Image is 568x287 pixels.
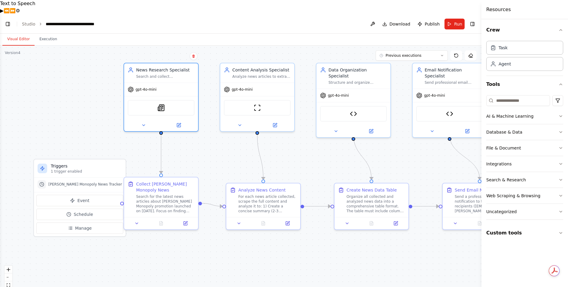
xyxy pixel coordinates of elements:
button: Publish [415,19,442,29]
button: No output available [359,220,384,227]
div: Search for the latest news articles about [PERSON_NAME] Monopoly promotion launched on [DATE]. Fo... [136,194,194,213]
span: gpt-4o-mini [328,93,349,98]
g: Edge from 915fc874-b73d-454f-93af-451b2ed7e3c3 to a337c8c7-7968-4071-bb0e-f643cd33afa0 [447,134,483,180]
span: Run [454,21,462,27]
img: ScrapeWebsiteTool [254,104,261,111]
div: Crew [486,38,563,76]
div: News Research Specialist [136,67,194,73]
button: No output available [467,220,493,227]
div: Create News Data TableOrganize all collected and analyzed news data into a comprehensive table fo... [334,183,409,230]
button: Previous [4,7,10,14]
button: No output available [251,220,276,227]
h3: Triggers [51,163,122,169]
div: Data Organization Specialist [328,67,387,79]
div: Collect [PERSON_NAME] Monopoly News [136,181,194,193]
button: Custom tools [486,225,563,241]
nav: breadcrumb [22,21,113,27]
button: Open in side panel [277,220,298,227]
button: Uncategorized [486,204,563,219]
div: Organize all collected and analyzed news data into a comprehensive table format. The table must i... [347,194,405,213]
span: gpt-4o-mini [424,93,445,98]
p: 1 trigger enabled [51,169,122,174]
button: Search & Research [486,172,563,188]
div: Collect [PERSON_NAME] Monopoly NewsSearch for the latest news articles about [PERSON_NAME] Monopo... [124,177,199,230]
button: Hide right sidebar [468,20,477,28]
div: Email Notification Specialist [425,67,483,79]
button: Run [444,19,465,29]
span: Publish [425,21,440,27]
div: Create News Data Table [347,187,397,193]
button: Previous executions [376,50,448,61]
div: Database & Data [486,129,522,135]
div: Search and collect comprehensive news articles about {topic} from various sources, ensuring cover... [136,74,194,79]
button: Delete node [190,52,197,60]
div: Analyze News Content [238,187,286,193]
div: AI & Machine Learning [486,113,533,119]
div: Analyze news articles to extract summaries, determine sentiment polarity, and identify geographic... [232,74,291,79]
span: Download [389,21,411,27]
div: Triggers1 trigger enabled[PERSON_NAME] Monopoly News TrackerEventScheduleManage [33,159,126,237]
button: File & Document [486,140,563,156]
button: Settings [16,7,20,14]
button: AI & Machine Learning [486,108,563,124]
span: Manage [75,225,92,231]
div: Send professional email notifications with [PERSON_NAME] Monopoly news updates to specified recip... [425,80,483,85]
span: Event [77,198,89,204]
div: Agent [499,61,511,67]
div: Task [499,45,508,51]
button: zoom in [5,266,12,273]
div: Send Email NotificationSend a professional email notification to the specified recipients ([EMAIL... [442,183,517,230]
div: For each news article collected, scrape the full content and analyze it to: 1) Create a concise s... [238,194,297,213]
button: Forward [10,7,16,14]
button: Tools [486,76,563,93]
button: zoom out [5,273,12,281]
button: Integrations [486,156,563,172]
button: Database & Data [486,124,563,140]
button: Open in side panel [354,128,388,135]
div: Version 4 [5,50,20,55]
img: Webhook Notification Tool [446,110,453,117]
button: Crew [486,22,563,38]
div: Analyze News ContentFor each news article collected, scrape the full content and analyze it to: 1... [226,183,301,230]
g: Edge from 4c42c607-d90f-45d1-844b-1eacd23a1d1b to 7a45ebd4-818c-414e-bcc1-5df79d16ba8a [158,134,164,174]
div: Content Analysis SpecialistAnalyze news articles to extract summaries, determine sentiment polari... [220,63,295,132]
button: Open in side panel [450,128,484,135]
img: NewsDataFormatter [350,110,357,117]
div: Data Organization SpecialistStructure and organize analyzed news data about {topic} into a compre... [316,63,391,138]
button: Execution [35,33,62,46]
img: SerplyNewsSearchTool [157,104,165,111]
span: Schedule [74,211,93,217]
button: Show left sidebar [4,20,12,28]
div: Email Notification SpecialistSend professional email notifications with [PERSON_NAME] Monopoly ne... [412,63,487,138]
button: Open in side panel [162,122,196,129]
g: Edge from 7a45ebd4-818c-414e-bcc1-5df79d16ba8a to b4d434fb-026d-4b29-ae88-daa8bbe8a686 [202,200,222,209]
a: Studio [22,22,35,26]
span: Previous executions [386,53,421,58]
div: File & Document [486,145,521,151]
button: Schedule [36,209,123,220]
div: Send Email Notification [455,187,504,193]
div: Search & Research [486,177,526,183]
g: Edge from ed1a86f2-718d-4a3f-8348-2fc2453bbb8e to b4d434fb-026d-4b29-ae88-daa8bbe8a686 [254,134,266,180]
span: [PERSON_NAME] Monopoly News Tracker [48,182,122,187]
span: gpt-4o-mini [136,87,157,92]
span: gpt-4o-mini [232,87,253,92]
button: Open in side panel [175,220,196,227]
g: Edge from 1203a653-a00d-499b-8f34-0dcc8055938a to 90e6cd37-ba44-4ace-83df-b078d00ae99c [350,134,374,180]
div: Content Analysis Specialist [232,67,291,73]
div: Integrations [486,161,512,167]
button: No output available [148,220,174,227]
div: Send a professional email notification to the specified recipients ([EMAIL_ADDRESS][PERSON_NAME][... [455,194,513,213]
button: Visual Editor [2,33,35,46]
div: Tools [486,93,563,225]
button: Manage [36,222,123,234]
button: Download [380,19,413,29]
div: News Research SpecialistSearch and collect comprehensive news articles about {topic} from various... [124,63,199,132]
button: Open in side panel [258,122,292,129]
button: Open in side panel [385,220,406,227]
button: Web Scraping & Browsing [486,188,563,204]
div: Web Scraping & Browsing [486,193,540,199]
button: Event [36,195,123,206]
g: Edge from 90e6cd37-ba44-4ace-83df-b078d00ae99c to a337c8c7-7968-4071-bb0e-f643cd33afa0 [412,203,439,209]
div: Structure and organize analyzed news data about {topic} into a comprehensive table format with al... [328,80,387,85]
